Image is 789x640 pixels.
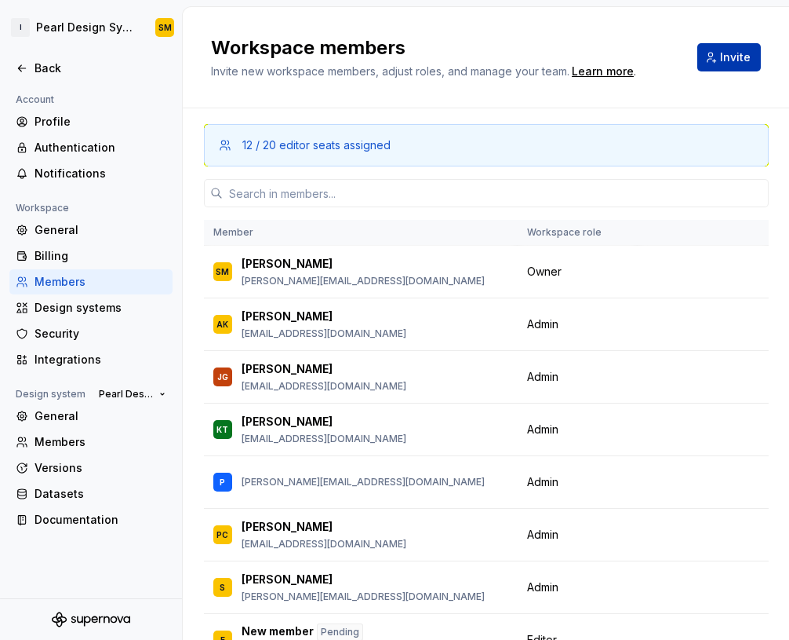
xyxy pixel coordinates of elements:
[35,352,166,368] div: Integrations
[242,309,333,324] p: [PERSON_NAME]
[204,220,518,246] th: Member
[242,361,333,377] p: [PERSON_NAME]
[527,474,558,490] span: Admin
[211,64,569,78] span: Invite new workspace members, adjust roles, and manage your team.
[518,220,638,246] th: Workspace role
[35,486,166,502] div: Datasets
[35,274,166,290] div: Members
[9,109,173,134] a: Profile
[35,300,166,316] div: Design systems
[242,591,485,603] p: [PERSON_NAME][EMAIL_ADDRESS][DOMAIN_NAME]
[35,434,166,450] div: Members
[99,388,153,400] span: Pearl Design System
[9,481,173,507] a: Datasets
[697,43,761,71] button: Invite
[242,519,333,535] p: [PERSON_NAME]
[242,476,485,488] p: [PERSON_NAME][EMAIL_ADDRESS][DOMAIN_NAME]
[527,422,558,437] span: Admin
[9,295,173,320] a: Design systems
[242,414,333,430] p: [PERSON_NAME]
[9,161,173,186] a: Notifications
[9,56,173,81] a: Back
[36,20,136,35] div: Pearl Design System
[35,114,166,130] div: Profile
[9,430,173,455] a: Members
[242,137,391,153] div: 12 / 20 editor seats assigned
[216,422,228,437] div: KT
[242,256,333,272] p: [PERSON_NAME]
[52,612,130,627] svg: Supernova Logo
[9,507,173,532] a: Documentation
[216,527,228,543] div: PC
[527,316,558,332] span: Admin
[9,269,173,294] a: Members
[9,135,173,160] a: Authentication
[9,455,173,481] a: Versions
[527,527,558,543] span: Admin
[35,248,166,264] div: Billing
[220,580,225,595] div: S
[211,35,636,60] h2: Workspace members
[35,222,166,238] div: General
[9,404,173,429] a: General
[11,18,30,37] div: I
[242,538,406,550] p: [EMAIL_ADDRESS][DOMAIN_NAME]
[35,326,166,342] div: Security
[216,264,229,280] div: SM
[9,199,75,218] div: Workspace
[220,474,225,490] div: P
[569,66,636,78] span: .
[35,60,166,76] div: Back
[242,327,406,340] p: [EMAIL_ADDRESS][DOMAIN_NAME]
[527,580,558,595] span: Admin
[35,512,166,528] div: Documentation
[242,433,406,445] p: [EMAIL_ADDRESS][DOMAIN_NAME]
[217,369,228,385] div: JG
[527,264,562,280] span: Owner
[9,321,173,346] a: Security
[720,49,751,65] span: Invite
[35,408,166,424] div: General
[242,275,485,287] p: [PERSON_NAME][EMAIL_ADDRESS][DOMAIN_NAME]
[242,572,333,587] p: [PERSON_NAME]
[35,140,166,155] div: Authentication
[158,21,172,34] div: SM
[242,380,406,393] p: [EMAIL_ADDRESS][DOMAIN_NAME]
[9,243,173,269] a: Billing
[223,179,769,207] input: Search in members...
[572,64,634,79] a: Learn more
[9,218,173,243] a: General
[216,316,228,332] div: AK
[9,347,173,372] a: Integrations
[35,166,166,181] div: Notifications
[35,460,166,476] div: Versions
[527,369,558,385] span: Admin
[9,90,60,109] div: Account
[9,385,92,404] div: Design system
[3,10,179,45] button: IPearl Design SystemSM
